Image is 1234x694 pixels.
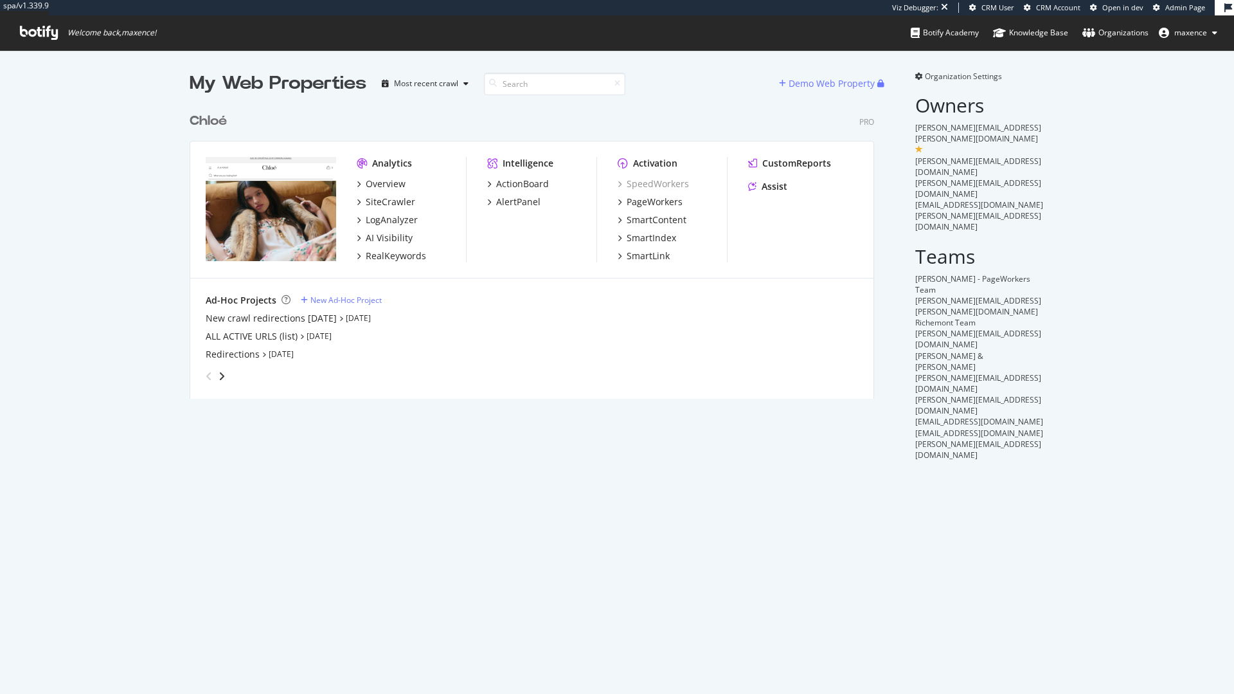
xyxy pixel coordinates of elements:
div: PageWorkers [627,196,683,208]
h2: Teams [915,246,1044,267]
div: Botify Academy [911,26,979,39]
div: RealKeywords [366,250,426,262]
span: CRM User [981,3,1014,12]
input: Search [484,73,625,95]
div: CustomReports [762,157,831,170]
a: RealKeywords [357,250,426,262]
div: Most recent crawl [394,80,458,87]
div: Pro [859,116,874,127]
a: CRM Account [1024,3,1080,13]
div: Knowledge Base [993,26,1068,39]
div: [PERSON_NAME] - PageWorkers Team [915,273,1044,295]
div: My Web Properties [190,71,366,96]
a: Redirections [206,348,260,361]
div: AlertPanel [496,196,541,208]
div: Assist [762,180,787,193]
div: Ad-Hoc Projects [206,294,276,307]
a: LogAnalyzer [357,214,418,226]
span: [PERSON_NAME][EMAIL_ADDRESS][DOMAIN_NAME] [915,372,1041,394]
div: LogAnalyzer [366,214,418,226]
span: [PERSON_NAME][EMAIL_ADDRESS][DOMAIN_NAME] [915,210,1041,232]
a: SmartLink [618,250,670,262]
a: ALL ACTIVE URLS (list) [206,330,298,343]
div: [PERSON_NAME] & [PERSON_NAME] [915,351,1044,372]
a: Knowledge Base [993,15,1068,50]
span: [PERSON_NAME][EMAIL_ADDRESS][DOMAIN_NAME] [915,394,1041,416]
span: Welcome back, maxence ! [67,28,156,38]
div: SmartLink [627,250,670,262]
a: Open in dev [1090,3,1143,13]
h2: Owners [915,95,1044,116]
a: ActionBoard [487,178,549,190]
span: [PERSON_NAME][EMAIL_ADDRESS][DOMAIN_NAME] [915,156,1041,178]
div: Richemont Team [915,317,1044,328]
span: Admin Page [1165,3,1205,12]
span: [EMAIL_ADDRESS][DOMAIN_NAME] [915,199,1043,210]
div: grid [190,96,884,399]
div: Activation [633,157,677,170]
a: SmartIndex [618,232,676,244]
a: Chloé [190,112,232,131]
div: ActionBoard [496,178,549,190]
a: [DATE] [269,349,294,360]
a: New Ad-Hoc Project [301,295,382,306]
div: Chloé [190,112,227,131]
a: Demo Web Property [779,78,877,89]
div: SiteCrawler [366,196,415,208]
a: [DATE] [307,331,332,342]
span: [PERSON_NAME][EMAIL_ADDRESS][DOMAIN_NAME] [915,178,1041,199]
a: Overview [357,178,406,190]
span: [PERSON_NAME][EMAIL_ADDRESS][DOMAIN_NAME] [915,439,1041,461]
button: Demo Web Property [779,73,877,94]
div: SmartContent [627,214,686,226]
a: SmartContent [618,214,686,226]
a: [DATE] [346,313,371,324]
div: angle-right [217,370,226,383]
a: PageWorkers [618,196,683,208]
a: SiteCrawler [357,196,415,208]
a: CRM User [969,3,1014,13]
a: CustomReports [748,157,831,170]
div: Intelligence [503,157,553,170]
div: AI Visibility [366,232,413,244]
div: Overview [366,178,406,190]
div: angle-left [201,366,217,387]
a: AlertPanel [487,196,541,208]
div: Demo Web Property [789,77,875,90]
a: Botify Academy [911,15,979,50]
span: Organization Settings [925,71,1002,82]
a: Organizations [1082,15,1149,50]
a: AI Visibility [357,232,413,244]
span: [EMAIL_ADDRESS][DOMAIN_NAME] [915,416,1043,427]
span: CRM Account [1036,3,1080,12]
span: [EMAIL_ADDRESS][DOMAIN_NAME] [915,428,1043,439]
button: maxence [1149,23,1228,43]
div: Viz Debugger: [892,3,938,13]
div: SmartIndex [627,232,676,244]
a: Assist [748,180,787,193]
span: maxence [1174,27,1207,38]
div: Analytics [372,157,412,170]
a: Admin Page [1153,3,1205,13]
span: [PERSON_NAME][EMAIL_ADDRESS][PERSON_NAME][DOMAIN_NAME] [915,295,1041,317]
a: New crawl redirections [DATE] [206,312,337,325]
img: www.chloe.com [206,157,336,261]
span: [PERSON_NAME][EMAIL_ADDRESS][DOMAIN_NAME] [915,328,1041,350]
span: Open in dev [1102,3,1143,12]
span: [PERSON_NAME][EMAIL_ADDRESS][PERSON_NAME][DOMAIN_NAME] [915,122,1041,144]
div: Organizations [1082,26,1149,39]
button: Most recent crawl [377,73,474,94]
a: SpeedWorkers [618,178,689,190]
div: New Ad-Hoc Project [310,295,382,306]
